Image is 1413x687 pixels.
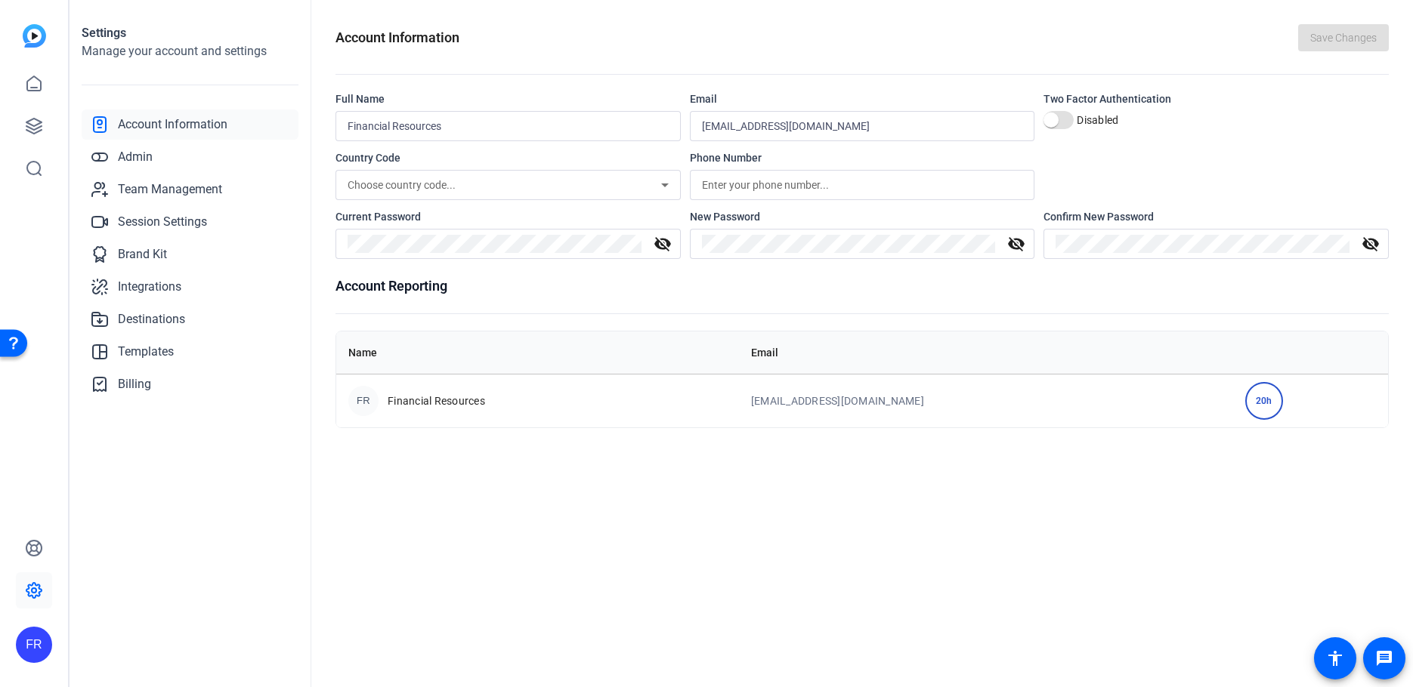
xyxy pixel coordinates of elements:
input: Enter your email... [702,117,1023,135]
th: Name [336,331,739,374]
span: Billing [118,375,151,393]
mat-icon: visibility_off [998,235,1034,253]
div: Country Code [335,150,681,165]
input: Enter your phone number... [702,176,1023,194]
a: Billing [82,369,298,399]
span: Team Management [118,180,222,199]
img: blue-gradient.svg [23,24,46,48]
div: Two Factor Authentication [1044,91,1389,106]
div: Full Name [335,91,681,106]
div: FR [348,386,379,416]
h1: Settings [82,24,298,42]
span: Destinations [118,310,185,328]
h1: Account Reporting [335,276,1389,297]
span: Integrations [118,278,181,296]
a: Templates [82,337,298,367]
span: Brand Kit [118,245,167,263]
span: Financial Resources [388,393,485,408]
h2: Manage your account and settings [82,42,298,60]
span: Templates [118,343,174,361]
a: Team Management [82,174,298,205]
div: Current Password [335,209,681,224]
div: FR [16,627,52,663]
div: Email [690,91,1035,106]
label: Disabled [1074,112,1118,128]
div: Phone Number [690,150,1035,165]
mat-icon: visibility_off [1353,235,1389,253]
div: 20h [1245,382,1283,420]
mat-icon: message [1375,649,1393,667]
mat-icon: visibility_off [645,235,681,253]
span: Account Information [118,116,227,134]
span: Admin [118,148,153,166]
h1: Account Information [335,27,459,48]
a: Integrations [82,272,298,302]
a: Session Settings [82,207,298,237]
a: Brand Kit [82,239,298,270]
a: Admin [82,142,298,172]
a: Account Information [82,109,298,140]
span: Choose country code... [348,179,456,191]
span: Session Settings [118,213,207,231]
td: [EMAIL_ADDRESS][DOMAIN_NAME] [739,374,1233,427]
th: Email [739,331,1233,374]
input: Enter your name... [348,117,669,135]
a: Destinations [82,304,298,334]
mat-icon: accessibility [1326,649,1344,667]
div: New Password [690,209,1035,224]
div: Confirm New Password [1044,209,1389,224]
